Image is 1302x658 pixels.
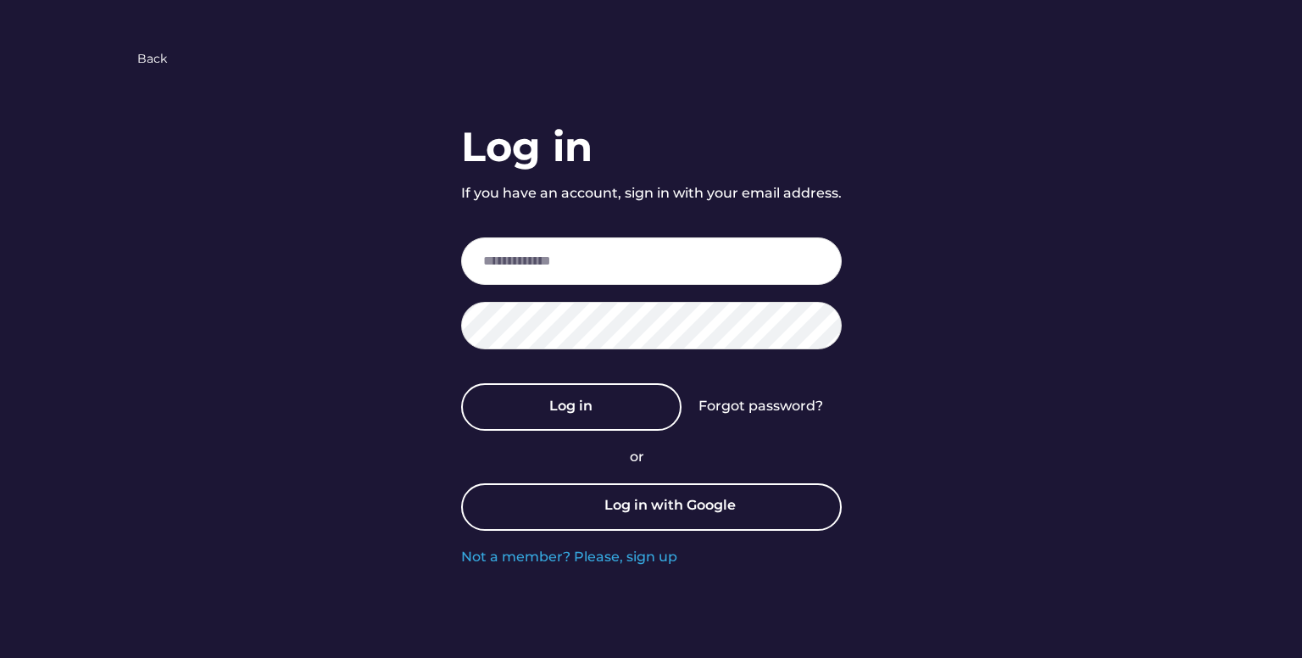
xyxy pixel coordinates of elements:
div: Back [137,51,167,68]
div: Forgot password? [698,397,823,415]
div: If you have an account, sign in with your email address. [461,184,842,203]
img: yH5BAEAAAAALAAAAAABAAEAAAIBRAA7 [537,34,765,85]
button: Log in [461,383,682,431]
div: or [630,448,672,466]
img: yH5BAEAAAAALAAAAAABAAEAAAIBRAA7 [108,49,129,70]
div: Log in [461,119,593,176]
img: yH5BAEAAAAALAAAAAABAAEAAAIBRAA7 [566,494,592,520]
div: Log in with Google [604,496,736,518]
div: Not a member? Please, sign up [461,548,677,566]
